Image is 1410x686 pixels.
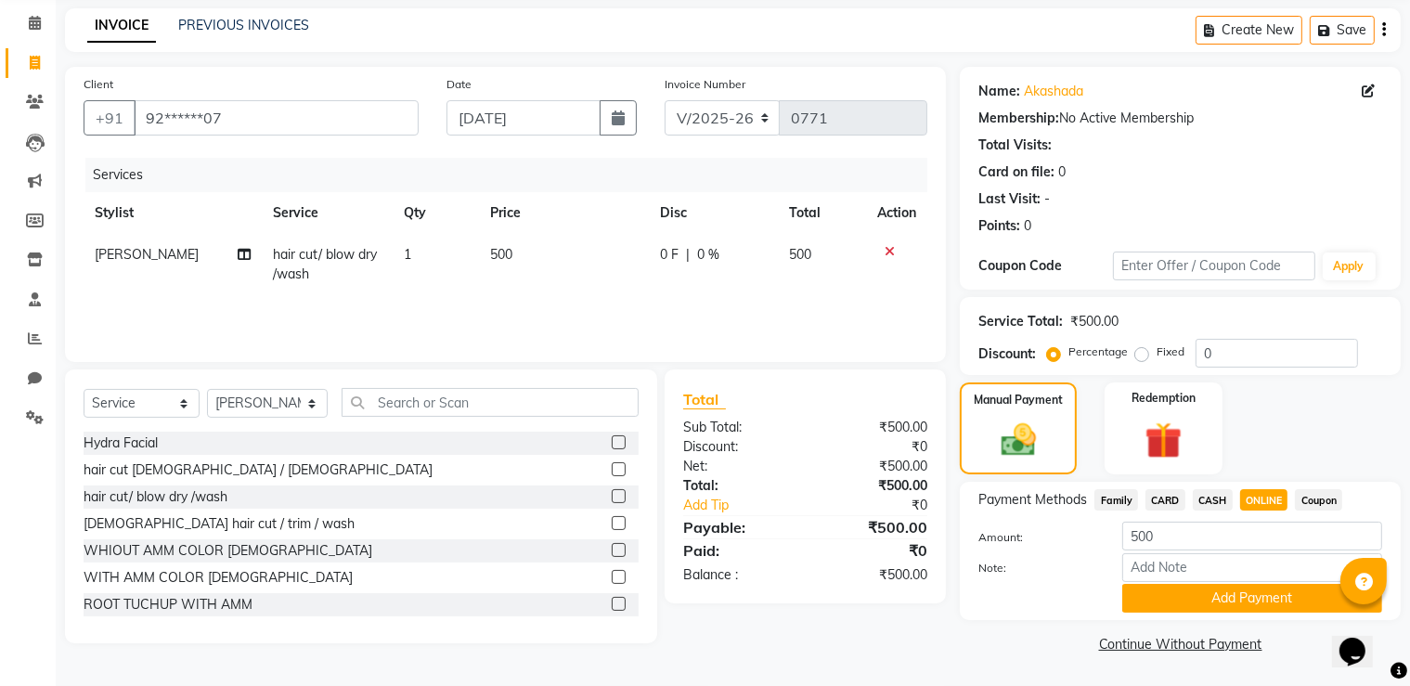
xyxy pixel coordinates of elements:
[446,76,472,93] label: Date
[1157,343,1184,360] label: Fixed
[1044,189,1050,209] div: -
[178,17,309,33] a: PREVIOUS INVOICES
[669,496,828,515] a: Add Tip
[660,245,679,265] span: 0 F
[490,246,512,263] span: 500
[806,565,942,585] div: ₹500.00
[1240,489,1288,511] span: ONLINE
[669,565,806,585] div: Balance :
[84,434,158,453] div: Hydra Facial
[978,109,1059,128] div: Membership:
[1332,612,1391,667] iframe: chat widget
[697,245,719,265] span: 0 %
[978,256,1113,276] div: Coupon Code
[806,476,942,496] div: ₹500.00
[669,418,806,437] div: Sub Total:
[393,192,480,234] th: Qty
[1024,216,1031,236] div: 0
[262,192,393,234] th: Service
[806,516,942,538] div: ₹500.00
[806,539,942,562] div: ₹0
[828,496,941,515] div: ₹0
[683,390,726,409] span: Total
[1122,553,1382,582] input: Add Note
[866,192,927,234] th: Action
[84,460,433,480] div: hair cut [DEMOGRAPHIC_DATA] / [DEMOGRAPHIC_DATA]
[84,192,262,234] th: Stylist
[778,192,866,234] th: Total
[669,457,806,476] div: Net:
[1094,489,1138,511] span: Family
[84,541,372,561] div: WHIOUT AMM COLOR [DEMOGRAPHIC_DATA]
[686,245,690,265] span: |
[669,516,806,538] div: Payable:
[806,418,942,437] div: ₹500.00
[964,560,1108,576] label: Note:
[974,392,1063,408] label: Manual Payment
[134,100,419,136] input: Search by Name/Mobile/Email/Code
[978,216,1020,236] div: Points:
[1068,343,1128,360] label: Percentage
[964,529,1108,546] label: Amount:
[978,109,1382,128] div: No Active Membership
[84,514,355,534] div: [DEMOGRAPHIC_DATA] hair cut / trim / wash
[87,9,156,43] a: INVOICE
[273,246,377,282] span: hair cut/ blow dry /wash
[1122,584,1382,613] button: Add Payment
[806,457,942,476] div: ₹500.00
[1070,312,1119,331] div: ₹500.00
[978,189,1041,209] div: Last Visit:
[978,344,1036,364] div: Discount:
[665,76,745,93] label: Invoice Number
[669,437,806,457] div: Discount:
[649,192,778,234] th: Disc
[1196,16,1302,45] button: Create New
[404,246,411,263] span: 1
[978,82,1020,101] div: Name:
[978,136,1052,155] div: Total Visits:
[479,192,649,234] th: Price
[85,158,941,192] div: Services
[978,490,1087,510] span: Payment Methods
[84,100,136,136] button: +91
[806,437,942,457] div: ₹0
[1122,522,1382,550] input: Amount
[990,420,1048,460] img: _cash.svg
[1323,252,1376,280] button: Apply
[789,246,811,263] span: 500
[1024,82,1083,101] a: Akashada
[1058,162,1066,182] div: 0
[342,388,639,417] input: Search or Scan
[84,568,353,588] div: WITH AMM COLOR [DEMOGRAPHIC_DATA]
[978,312,1063,331] div: Service Total:
[1193,489,1233,511] span: CASH
[978,162,1054,182] div: Card on file:
[1145,489,1185,511] span: CARD
[1310,16,1375,45] button: Save
[95,246,199,263] span: [PERSON_NAME]
[669,539,806,562] div: Paid:
[84,595,252,615] div: ROOT TUCHUP WITH AMM
[1295,489,1342,511] span: Coupon
[1133,418,1194,463] img: _gift.svg
[84,487,227,507] div: hair cut/ blow dry /wash
[1132,390,1196,407] label: Redemption
[669,476,806,496] div: Total:
[964,635,1397,654] a: Continue Without Payment
[84,76,113,93] label: Client
[1113,252,1314,280] input: Enter Offer / Coupon Code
